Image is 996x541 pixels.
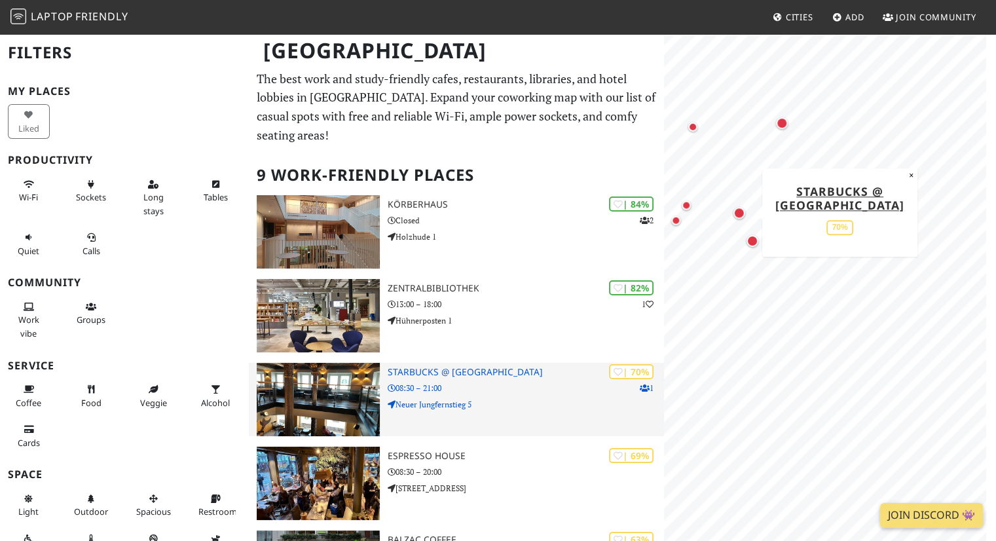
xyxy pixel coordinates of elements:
[388,451,665,462] h3: Espresso House
[74,506,108,517] span: Outdoor area
[744,233,761,250] div: Map marker
[257,279,379,352] img: Zentralbibliothek
[388,382,665,394] p: 08:30 – 21:00
[257,155,656,195] h2: 9 Work-Friendly Places
[70,296,112,331] button: Groups
[827,5,870,29] a: Add
[678,197,694,213] div: Map marker
[905,168,917,183] button: Close popup
[140,397,167,409] span: Veggie
[8,468,241,481] h3: Space
[132,488,174,523] button: Spacious
[10,9,26,24] img: LaptopFriendly
[70,227,112,261] button: Calls
[8,379,50,413] button: Coffee
[896,11,976,23] span: Join Community
[18,245,39,257] span: Quiet
[18,437,40,449] span: Credit cards
[18,314,39,339] span: People working
[132,379,174,413] button: Veggie
[8,360,241,372] h3: Service
[194,379,236,413] button: Alcohol
[8,85,241,98] h3: My Places
[880,503,983,528] a: Join Discord 👾
[18,506,39,517] span: Natural light
[204,191,228,203] span: Work-friendly tables
[77,314,105,326] span: Group tables
[388,482,665,494] p: [STREET_ADDRESS]
[773,115,790,132] div: Map marker
[8,154,241,166] h3: Productivity
[640,214,654,227] p: 2
[8,33,241,73] h2: Filters
[786,11,813,23] span: Cities
[194,488,236,523] button: Restroom
[388,214,665,227] p: Closed
[8,488,50,523] button: Light
[8,174,50,208] button: Wi-Fi
[388,199,665,210] h3: KörberHaus
[249,447,664,520] a: Espresso House | 69% Espresso House 08:30 – 20:00 [STREET_ADDRESS]
[198,506,237,517] span: Restroom
[10,6,128,29] a: LaptopFriendly LaptopFriendly
[609,364,654,379] div: | 70%
[253,33,661,69] h1: [GEOGRAPHIC_DATA]
[767,5,819,29] a: Cities
[257,69,656,145] p: The best work and study-friendly cafes, restaurants, libraries, and hotel lobbies in [GEOGRAPHIC_...
[668,212,684,228] div: Map marker
[249,279,664,352] a: Zentralbibliothek | 82% 1 Zentralbibliothek 13:00 – 18:00 Hühnerposten 1
[249,195,664,269] a: KörberHaus | 84% 2 KörberHaus Closed Holzhude 1
[877,5,982,29] a: Join Community
[143,191,164,216] span: Long stays
[731,204,748,221] div: Map marker
[257,447,379,520] img: Espresso House
[8,276,241,289] h3: Community
[845,11,864,23] span: Add
[81,397,101,409] span: Food
[75,9,128,24] span: Friendly
[642,298,654,310] p: 1
[70,174,112,208] button: Sockets
[826,220,853,235] div: 70%
[8,419,50,453] button: Cards
[388,231,665,243] p: Holzhude 1
[16,397,41,409] span: Coffee
[388,466,665,478] p: 08:30 – 20:00
[388,298,665,310] p: 13:00 – 18:00
[640,382,654,394] p: 1
[194,174,236,208] button: Tables
[685,119,701,134] div: Map marker
[70,488,112,523] button: Outdoor
[8,227,50,261] button: Quiet
[76,191,106,203] span: Power sockets
[257,195,379,269] img: KörberHaus
[83,245,100,257] span: Video/audio calls
[775,183,904,213] a: Starbucks @ [GEOGRAPHIC_DATA]
[31,9,73,24] span: Laptop
[609,280,654,295] div: | 82%
[388,314,665,327] p: Hühnerposten 1
[388,367,665,378] h3: Starbucks @ [GEOGRAPHIC_DATA]
[609,196,654,212] div: | 84%
[609,448,654,463] div: | 69%
[132,174,174,221] button: Long stays
[70,379,112,413] button: Food
[8,296,50,344] button: Work vibe
[201,397,230,409] span: Alcohol
[388,283,665,294] h3: Zentralbibliothek
[388,398,665,411] p: Neuer Jungfernstieg 5
[249,363,664,436] a: Starbucks @ Neuer Jungfernstieg | 70% 1 Starbucks @ [GEOGRAPHIC_DATA] 08:30 – 21:00 Neuer Jungfer...
[19,191,38,203] span: Stable Wi-Fi
[257,363,379,436] img: Starbucks @ Neuer Jungfernstieg
[136,506,171,517] span: Spacious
